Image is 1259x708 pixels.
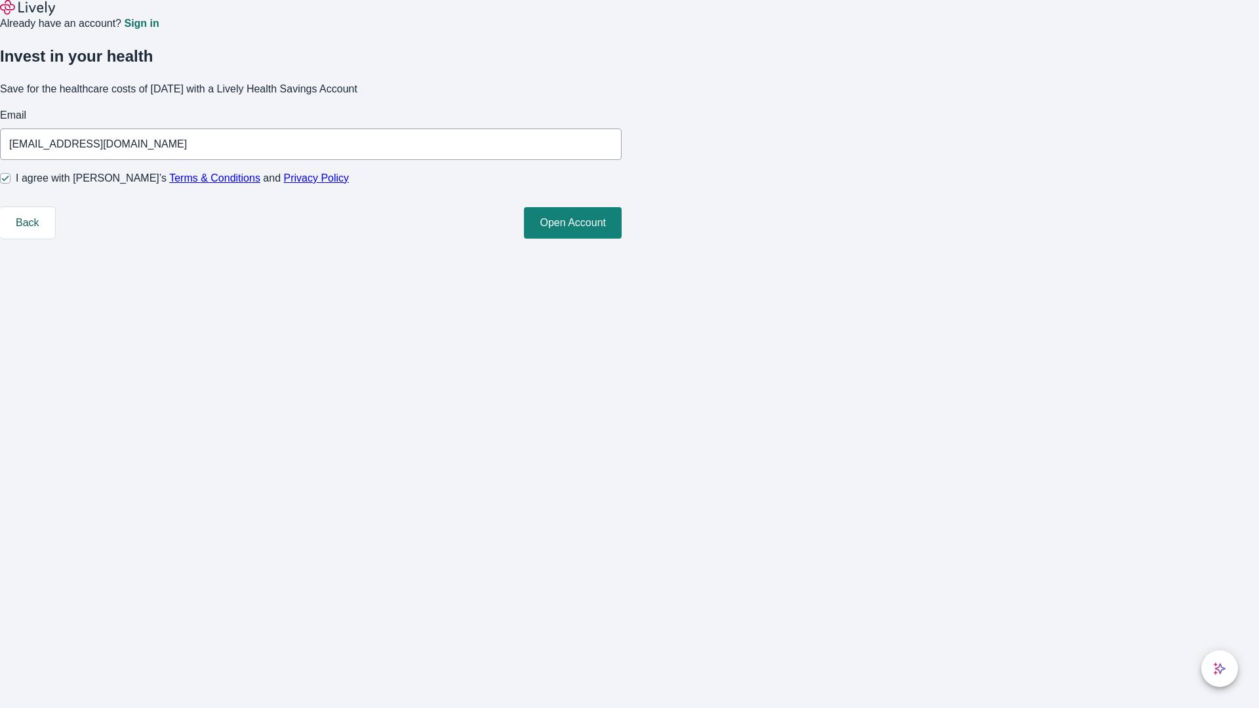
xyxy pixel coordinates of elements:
button: chat [1201,650,1238,687]
a: Privacy Policy [284,172,350,184]
a: Sign in [124,18,159,29]
a: Terms & Conditions [169,172,260,184]
span: I agree with [PERSON_NAME]’s and [16,170,349,186]
svg: Lively AI Assistant [1213,662,1226,675]
button: Open Account [524,207,622,239]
